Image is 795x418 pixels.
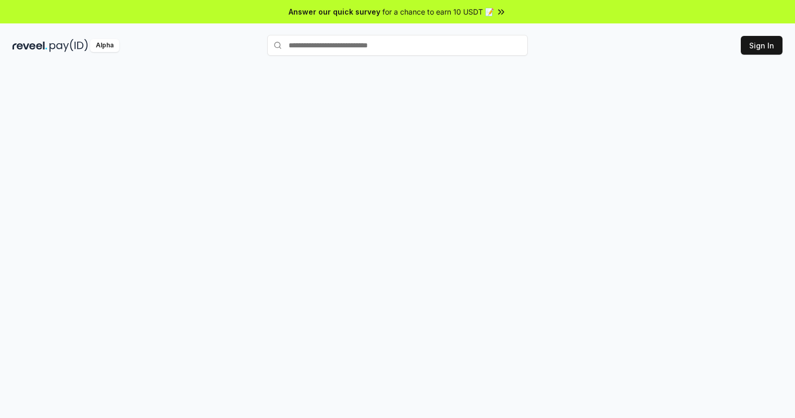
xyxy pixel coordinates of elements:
img: reveel_dark [13,39,47,52]
span: for a chance to earn 10 USDT 📝 [382,6,494,17]
span: Answer our quick survey [289,6,380,17]
div: Alpha [90,39,119,52]
img: pay_id [49,39,88,52]
button: Sign In [741,36,782,55]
